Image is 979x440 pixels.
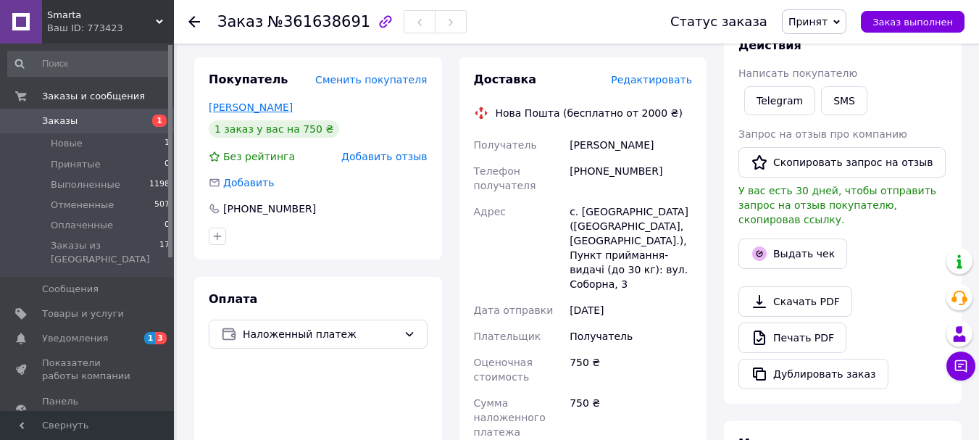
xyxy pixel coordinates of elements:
[42,357,134,383] span: Показатели работы компании
[738,185,936,225] span: У вас есть 30 дней, чтобы отправить запрос на отзыв покупателю, скопировав ссылку.
[144,332,156,344] span: 1
[7,51,171,77] input: Поиск
[159,239,170,265] span: 17
[872,17,953,28] span: Заказ выполнен
[738,128,907,140] span: Запрос на отзыв про компанию
[152,115,167,127] span: 1
[474,165,536,191] span: Телефон получателя
[738,359,888,389] button: Дублировать заказ
[42,307,124,320] span: Товары и услуги
[567,323,695,349] div: Получатель
[670,14,767,29] div: Статус заказа
[209,292,257,306] span: Оплата
[567,158,695,199] div: [PHONE_NUMBER]
[474,397,546,438] span: Сумма наложенного платежа
[474,72,537,86] span: Доставка
[209,72,288,86] span: Покупатель
[164,158,170,171] span: 0
[567,297,695,323] div: [DATE]
[164,137,170,150] span: 1
[154,199,170,212] span: 507
[51,199,114,212] span: Отмененные
[188,14,200,29] div: Вернуться назад
[51,219,113,232] span: Оплаченные
[42,332,108,345] span: Уведомления
[738,286,852,317] a: Скачать PDF
[51,239,159,265] span: Заказы из [GEOGRAPHIC_DATA]
[474,357,533,383] span: Оценочная стоимость
[567,349,695,390] div: 750 ₴
[474,139,537,151] span: Получатель
[149,178,170,191] span: 1198
[474,304,554,316] span: Дата отправки
[51,158,101,171] span: Принятые
[42,395,134,421] span: Панель управления
[222,202,317,216] div: [PHONE_NUMBER]
[611,74,692,86] span: Редактировать
[47,9,156,22] span: Smarta
[738,147,946,178] button: Скопировать запрос на отзыв
[315,74,427,86] span: Сменить покупателя
[42,283,99,296] span: Сообщения
[738,67,857,79] span: Написать покупателю
[267,13,370,30] span: №361638691
[223,177,274,188] span: Добавить
[738,38,801,52] span: Действия
[223,151,295,162] span: Без рейтинга
[155,332,167,344] span: 3
[42,115,78,128] span: Заказы
[474,331,541,342] span: Плательщик
[47,22,174,35] div: Ваш ID: 773423
[946,352,975,381] button: Чат с покупателем
[738,323,846,353] a: Печать PDF
[42,90,145,103] span: Заказы и сообщения
[164,219,170,232] span: 0
[861,11,965,33] button: Заказ выполнен
[744,86,815,115] a: Telegram
[217,13,263,30] span: Заказ
[567,132,695,158] div: [PERSON_NAME]
[341,151,427,162] span: Добавить отзыв
[474,206,506,217] span: Адрес
[567,199,695,297] div: с. [GEOGRAPHIC_DATA] ([GEOGRAPHIC_DATA], [GEOGRAPHIC_DATA].), Пункт приймання-видачі (до 30 кг): ...
[788,16,828,28] span: Принят
[492,106,686,120] div: Нова Пошта (бесплатно от 2000 ₴)
[821,86,867,115] button: SMS
[51,137,83,150] span: Новые
[209,120,339,138] div: 1 заказ у вас на 750 ₴
[243,326,398,342] span: Наложенный платеж
[51,178,120,191] span: Выполненные
[738,238,847,269] button: Выдать чек
[209,101,293,113] a: [PERSON_NAME]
